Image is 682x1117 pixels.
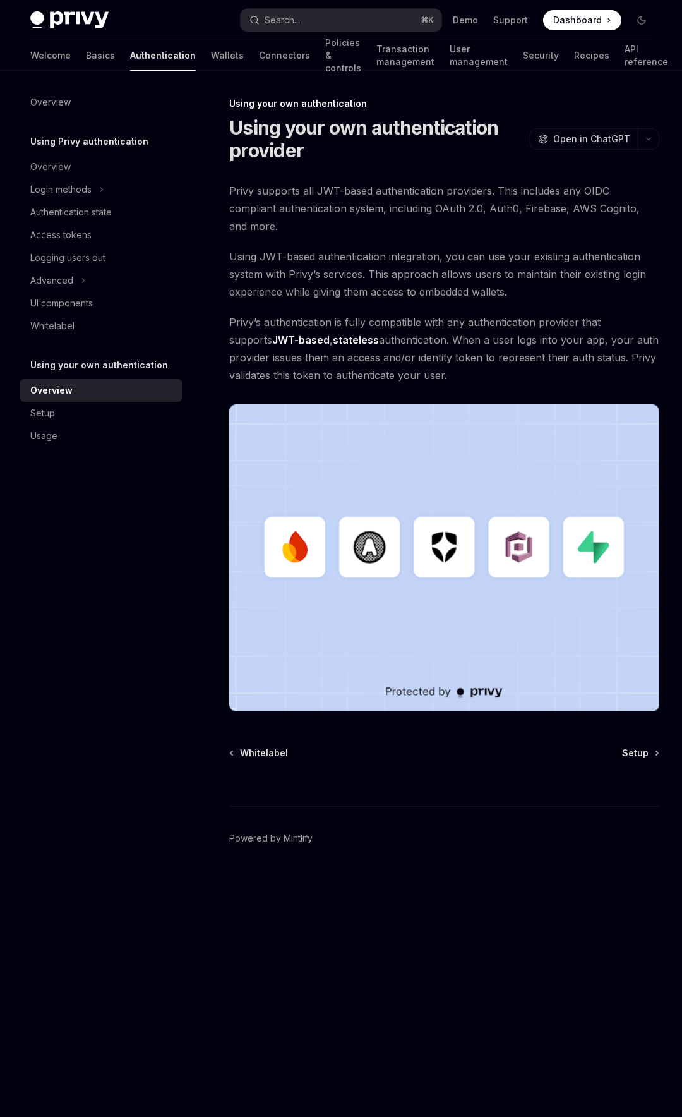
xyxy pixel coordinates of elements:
a: Overview [20,379,182,402]
img: JWT-based auth splash [229,404,659,711]
div: Overview [30,383,73,398]
span: Using JWT-based authentication integration, you can use your existing authentication system with ... [229,248,659,301]
span: Dashboard [553,14,602,27]
a: JWT-based [272,334,330,347]
a: Logging users out [20,246,182,269]
a: Security [523,40,559,71]
a: Policies & controls [325,40,361,71]
a: Whitelabel [20,315,182,337]
a: API reference [625,40,668,71]
h5: Using your own authentication [30,358,168,373]
a: Welcome [30,40,71,71]
a: Basics [86,40,115,71]
span: Privy’s authentication is fully compatible with any authentication provider that supports , authe... [229,313,659,384]
span: Open in ChatGPT [553,133,630,145]
a: Demo [453,14,478,27]
a: Overview [20,155,182,178]
span: Privy supports all JWT-based authentication providers. This includes any OIDC compliant authentic... [229,182,659,235]
a: stateless [333,334,379,347]
a: Usage [20,425,182,447]
a: Whitelabel [230,747,288,759]
a: Authentication state [20,201,182,224]
div: Overview [30,159,71,174]
a: Access tokens [20,224,182,246]
div: Login methods [30,182,92,197]
a: Wallets [211,40,244,71]
a: Connectors [259,40,310,71]
a: Transaction management [376,40,434,71]
a: User management [450,40,508,71]
h5: Using Privy authentication [30,134,148,149]
a: Overview [20,91,182,114]
span: ⌘ K [421,15,434,25]
button: Toggle dark mode [631,10,652,30]
a: Setup [20,402,182,425]
button: Open in ChatGPT [530,128,638,150]
span: Whitelabel [240,747,288,759]
div: Using your own authentication [229,97,659,110]
img: dark logo [30,11,109,29]
a: UI components [20,292,182,315]
div: Whitelabel [30,318,75,334]
button: Search...⌘K [241,9,441,32]
a: Recipes [574,40,609,71]
div: Advanced [30,273,73,288]
a: Authentication [130,40,196,71]
div: Setup [30,406,55,421]
div: Overview [30,95,71,110]
a: Setup [622,747,658,759]
div: UI components [30,296,93,311]
h1: Using your own authentication provider [229,116,525,162]
span: Setup [622,747,649,759]
div: Search... [265,13,300,28]
div: Authentication state [30,205,112,220]
a: Powered by Mintlify [229,832,313,845]
div: Logging users out [30,250,105,265]
a: Dashboard [543,10,621,30]
a: Support [493,14,528,27]
div: Usage [30,428,57,444]
div: Access tokens [30,227,92,243]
